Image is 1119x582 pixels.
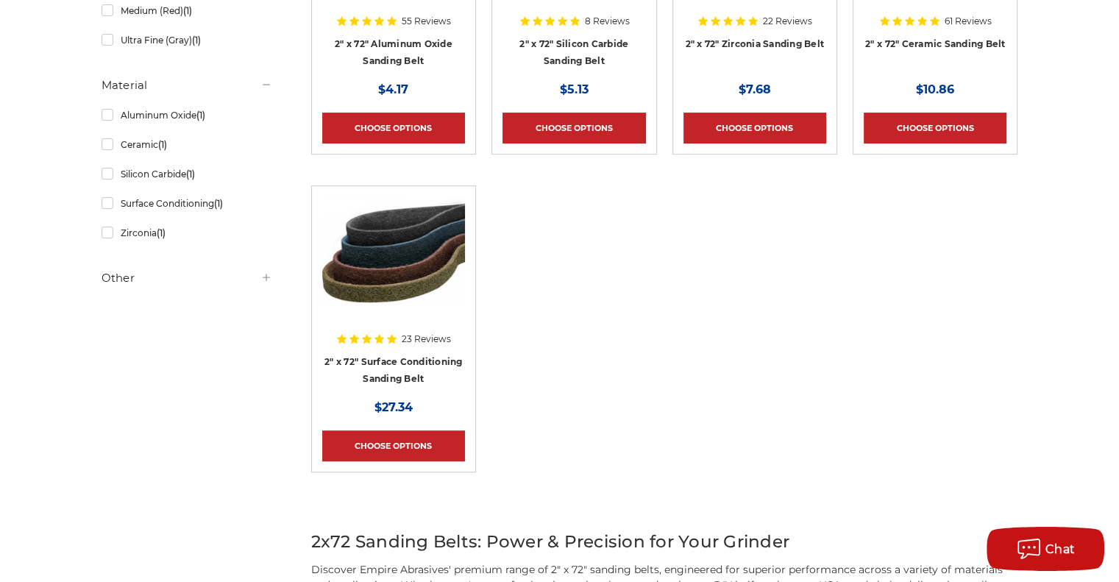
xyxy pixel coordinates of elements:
[374,400,413,414] span: $27.34
[182,5,191,16] span: (1)
[102,220,272,246] a: Zirconia
[987,527,1104,571] button: Chat
[102,191,272,216] a: Surface Conditioning
[102,102,272,128] a: Aluminum Oxide
[683,113,826,143] a: Choose Options
[156,227,165,238] span: (1)
[102,269,272,287] h5: Other
[502,113,645,143] a: Choose Options
[102,132,272,157] a: Ceramic
[311,529,1018,555] h2: 2x72 Sanding Belts: Power & Precision for Your Grinder
[739,82,771,96] span: $7.68
[157,139,166,150] span: (1)
[322,430,465,461] a: Choose Options
[102,27,272,53] a: Ultra Fine (Gray)
[102,77,272,94] h5: Material
[916,82,954,96] span: $10.86
[102,161,272,187] a: Silicon Carbide
[191,35,200,46] span: (1)
[322,113,465,143] a: Choose Options
[864,113,1006,143] a: Choose Options
[560,82,589,96] span: $5.13
[378,82,408,96] span: $4.17
[185,168,194,180] span: (1)
[322,196,465,385] a: 2"x72" Surface Conditioning Sanding Belts
[196,110,205,121] span: (1)
[1045,542,1076,556] span: Chat
[213,198,222,209] span: (1)
[322,196,465,314] img: 2"x72" Surface Conditioning Sanding Belts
